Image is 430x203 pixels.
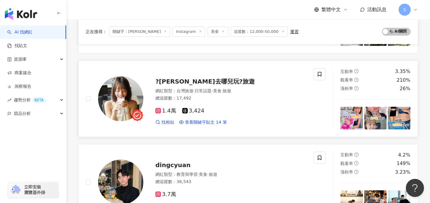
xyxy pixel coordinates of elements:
[177,88,193,93] span: 台灣旅遊
[155,88,306,94] div: 網紅類型 ：
[155,191,176,198] span: 3.7萬
[198,172,199,177] span: ·
[177,172,198,177] span: 教育與學習
[193,88,195,93] span: ·
[5,8,37,20] img: logo
[354,153,358,157] span: question-circle
[195,88,212,93] span: 日常話題
[340,69,353,74] span: 互動率
[7,70,31,76] a: 商案媒合
[340,170,353,174] span: 漲粉率
[7,84,31,90] a: 洞察報告
[397,160,410,167] div: 149%
[179,119,227,125] a: 查看關鍵字貼文 14 筆
[14,107,31,120] span: 競品分析
[223,88,231,93] span: 旅遊
[199,172,207,177] span: 美食
[173,27,205,37] span: Instagram
[321,6,341,13] span: 繁體中文
[400,85,410,92] div: 26%
[98,76,143,121] img: KOL Avatar
[24,184,45,195] span: 立即安裝 瀏覽器外掛
[221,88,223,93] span: ·
[354,161,358,165] span: question-circle
[155,119,174,125] a: 找相似
[14,93,46,107] span: 趨勢分析
[395,68,410,75] div: 3.35%
[354,69,358,73] span: question-circle
[10,185,21,195] img: chrome extension
[340,78,353,82] span: 觀看率
[397,77,410,84] div: 210%
[364,107,387,129] img: post-image
[398,152,410,158] div: 4.2%
[32,97,46,103] div: BETA
[161,119,174,125] span: 找相似
[155,179,306,185] div: 總追蹤數 ： 36,543
[403,6,406,13] span: S
[155,172,306,178] div: 網紅類型 ：
[213,88,221,93] span: 美食
[231,27,288,37] span: 追蹤數：12,000-50,000
[86,29,107,34] span: 正在搜尋 ：
[354,78,358,82] span: question-circle
[155,108,176,114] span: 1.4萬
[290,29,299,34] div: 重置
[395,169,410,176] div: 3.23%
[340,161,353,166] span: 觀看率
[340,107,363,129] img: post-image
[7,43,27,49] a: 找貼文
[155,78,255,85] span: ?[PERSON_NAME]去哪兒玩?旅遊
[7,98,11,102] span: rise
[109,27,170,37] span: 關鍵字：[PERSON_NAME]
[367,7,387,12] span: 活動訊息
[354,86,358,90] span: question-circle
[7,29,33,35] a: searchAI 找網紅
[185,119,227,125] span: 查看關鍵字貼文 14 筆
[340,86,353,91] span: 漲粉率
[14,52,27,66] span: 資源庫
[208,27,228,37] span: 美食
[388,107,410,129] img: post-image
[155,161,191,169] span: dingcyuan
[354,170,358,174] span: question-circle
[78,61,418,137] a: KOL Avatar?[PERSON_NAME]去哪兒玩?旅遊網紅類型：台灣旅遊·日常話題·美食·旅遊總追蹤數：17,4921.4萬3,424找相似查看關鍵字貼文 14 筆互動率question...
[212,88,213,93] span: ·
[207,172,209,177] span: ·
[340,152,353,157] span: 互動率
[182,108,205,114] span: 3,424
[155,95,306,101] div: 總追蹤數 ： 17,492
[406,179,424,197] iframe: Help Scout Beacon - Open
[209,172,217,177] span: 旅遊
[8,182,59,198] a: chrome extension立即安裝 瀏覽器外掛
